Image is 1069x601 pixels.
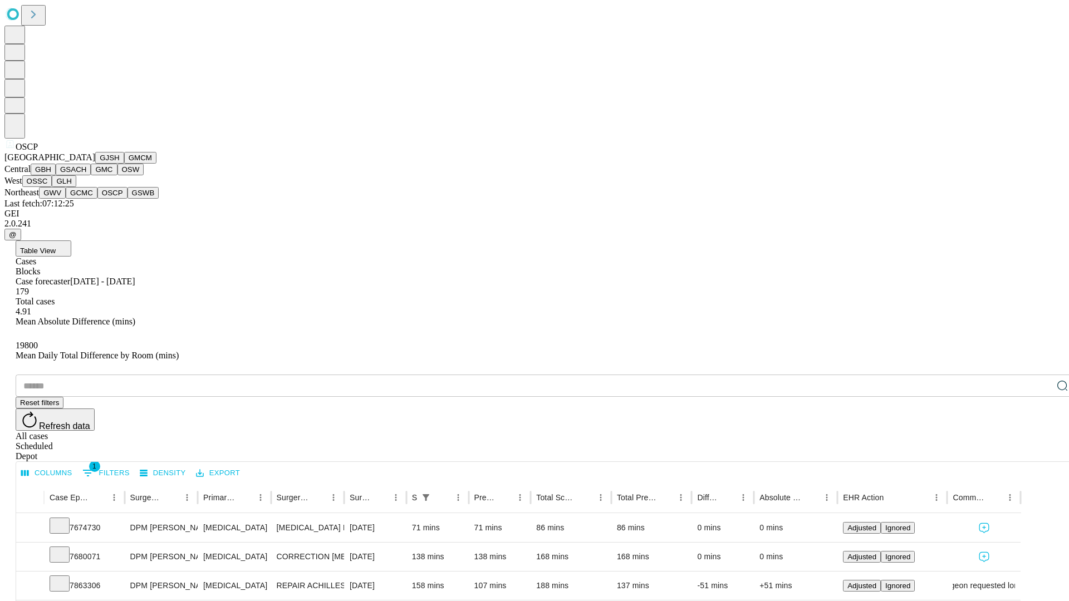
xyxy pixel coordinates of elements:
[20,247,56,255] span: Table View
[4,199,74,208] span: Last fetch: 07:12:25
[720,490,735,505] button: Sort
[22,548,38,567] button: Expand
[124,152,156,164] button: GMCM
[91,164,117,175] button: GMC
[4,219,1065,229] div: 2.0.241
[673,490,689,505] button: Menu
[9,230,17,239] span: @
[203,543,265,571] div: [MEDICAL_DATA]
[418,490,434,505] div: 1 active filter
[577,490,593,505] button: Sort
[593,490,609,505] button: Menu
[474,514,526,542] div: 71 mins
[130,572,192,600] div: DPM [PERSON_NAME]
[450,490,466,505] button: Menu
[4,176,22,185] span: West
[179,490,195,505] button: Menu
[4,209,1065,219] div: GEI
[759,572,832,600] div: +51 mins
[106,490,122,505] button: Menu
[350,572,401,600] div: [DATE]
[66,187,97,199] button: GCMC
[819,490,835,505] button: Menu
[70,277,135,286] span: [DATE] - [DATE]
[4,229,21,240] button: @
[412,543,463,571] div: 138 mins
[137,465,189,482] button: Density
[310,490,326,505] button: Sort
[16,240,71,257] button: Table View
[31,164,56,175] button: GBH
[435,490,450,505] button: Sort
[1002,490,1018,505] button: Menu
[938,572,1030,600] span: Surgeon requested longer
[759,543,832,571] div: 0 mins
[203,572,265,600] div: [MEDICAL_DATA]
[52,175,76,187] button: GLH
[617,493,657,502] div: Total Predicted Duration
[885,490,900,505] button: Sort
[16,351,179,360] span: Mean Daily Total Difference by Room (mins)
[759,514,832,542] div: 0 mins
[22,577,38,596] button: Expand
[617,572,686,600] div: 137 mins
[474,493,496,502] div: Predicted In Room Duration
[203,514,265,542] div: [MEDICAL_DATA]
[372,490,388,505] button: Sort
[80,464,133,482] button: Show filters
[16,142,38,151] span: OSCP
[4,152,95,162] span: [GEOGRAPHIC_DATA]
[203,493,236,502] div: Primary Service
[617,543,686,571] div: 168 mins
[16,277,70,286] span: Case forecaster
[803,490,819,505] button: Sort
[16,397,63,408] button: Reset filters
[881,551,915,563] button: Ignored
[16,307,31,316] span: 4.91
[474,543,526,571] div: 138 mins
[847,582,876,590] span: Adjusted
[130,493,163,502] div: Surgeon Name
[735,490,751,505] button: Menu
[277,514,339,542] div: [MEDICAL_DATA] INTERPHALANGEAL JOINT
[388,490,404,505] button: Menu
[350,543,401,571] div: [DATE]
[536,572,606,600] div: 188 mins
[350,514,401,542] div: [DATE]
[497,490,512,505] button: Sort
[39,421,90,431] span: Refresh data
[56,164,91,175] button: GSACH
[843,493,884,502] div: EHR Action
[953,572,1014,600] div: Surgeon requested longer
[412,493,417,502] div: Scheduled In Room Duration
[418,490,434,505] button: Show filters
[759,493,802,502] div: Absolute Difference
[22,519,38,538] button: Expand
[50,572,119,600] div: 7863306
[39,187,66,199] button: GWV
[16,317,135,326] span: Mean Absolute Difference (mins)
[697,572,748,600] div: -51 mins
[881,522,915,534] button: Ignored
[18,465,75,482] button: Select columns
[412,514,463,542] div: 71 mins
[512,490,528,505] button: Menu
[697,543,748,571] div: 0 mins
[617,514,686,542] div: 86 mins
[193,465,243,482] button: Export
[929,490,944,505] button: Menu
[987,490,1002,505] button: Sort
[130,543,192,571] div: DPM [PERSON_NAME]
[128,187,159,199] button: GSWB
[91,490,106,505] button: Sort
[16,297,55,306] span: Total cases
[50,543,119,571] div: 7680071
[658,490,673,505] button: Sort
[4,188,39,197] span: Northeast
[881,580,915,592] button: Ignored
[885,582,910,590] span: Ignored
[847,524,876,532] span: Adjusted
[277,543,339,571] div: CORRECTION [MEDICAL_DATA], FIRST [MEDICAL_DATA] AND MEDIAL CUNEIFORM JOINT [MEDICAL_DATA]
[237,490,253,505] button: Sort
[253,490,268,505] button: Menu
